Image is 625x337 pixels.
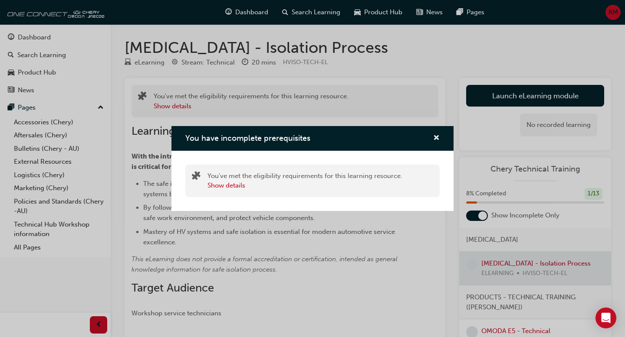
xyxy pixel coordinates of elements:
span: puzzle-icon [192,172,201,182]
div: You have incomplete prerequisites [171,126,454,211]
div: Open Intercom Messenger [595,308,616,328]
span: cross-icon [433,135,440,143]
button: cross-icon [433,133,440,144]
div: You've met the eligibility requirements for this learning resource. [207,171,402,191]
button: Show details [207,181,245,191]
span: You have incomplete prerequisites [185,133,310,143]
